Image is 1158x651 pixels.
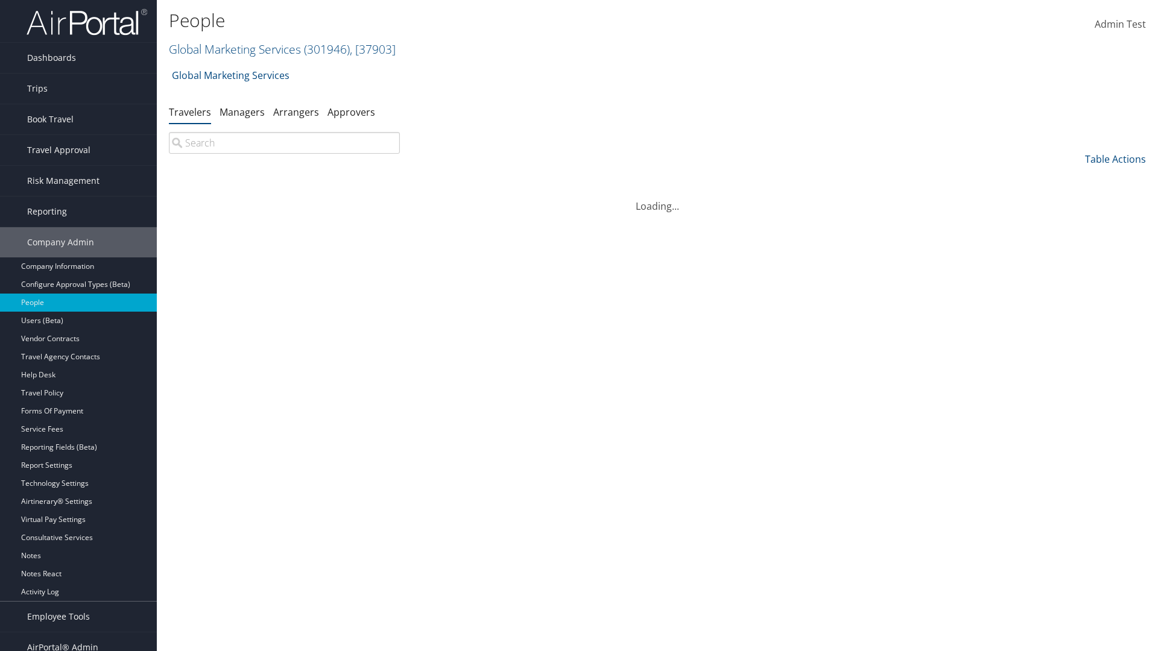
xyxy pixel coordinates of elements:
span: Book Travel [27,104,74,134]
span: , [ 37903 ] [350,41,396,57]
a: Travelers [169,105,211,119]
span: Dashboards [27,43,76,73]
a: Arrangers [273,105,319,119]
span: Employee Tools [27,602,90,632]
h1: People [169,8,820,33]
a: Admin Test [1095,6,1146,43]
span: Risk Management [27,166,100,196]
a: Table Actions [1085,153,1146,166]
a: Global Marketing Services [172,63,289,87]
img: airportal-logo.png [27,8,147,36]
div: Loading... [169,184,1146,213]
span: Admin Test [1095,17,1146,31]
a: Global Marketing Services [169,41,396,57]
a: Approvers [327,105,375,119]
span: Travel Approval [27,135,90,165]
span: Trips [27,74,48,104]
span: Company Admin [27,227,94,257]
span: Reporting [27,197,67,227]
input: Search [169,132,400,154]
span: ( 301946 ) [304,41,350,57]
a: Managers [220,105,265,119]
